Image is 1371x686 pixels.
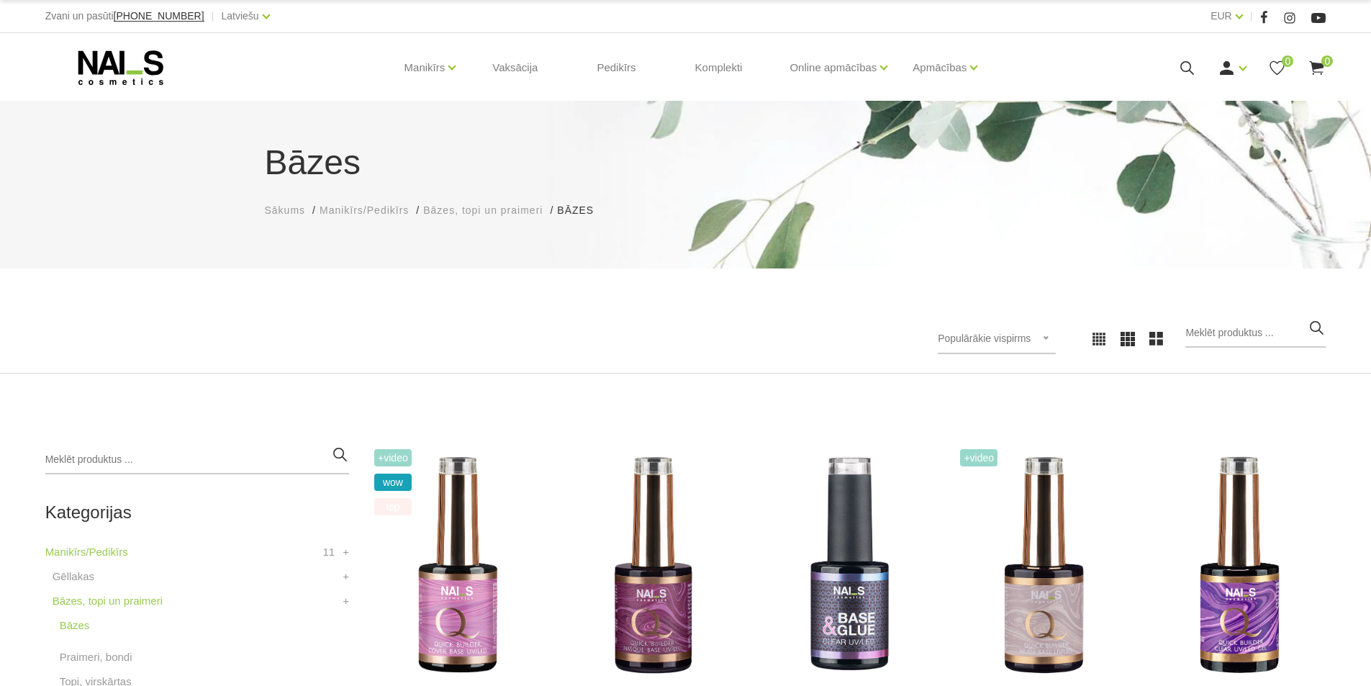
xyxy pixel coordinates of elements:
[423,204,543,216] span: Bāzes, topi un praimeri
[60,617,90,634] a: Bāzes
[320,203,409,218] a: Manikīrs/Pedikīrs
[114,10,204,22] span: [PHONE_NUMBER]
[60,649,132,666] a: Praimeri, bondi
[343,543,349,561] a: +
[684,33,754,102] a: Komplekti
[114,11,204,22] a: [PHONE_NUMBER]
[1308,59,1326,77] a: 0
[566,446,740,685] img: Quick Masque base – viegli maskējoša bāze/gels. Šī bāze/gels ir unikāls produkts ar daudz izmanto...
[789,39,877,96] a: Online apmācības
[45,503,349,522] h2: Kategorijas
[343,568,349,585] a: +
[322,543,335,561] span: 11
[343,592,349,610] a: +
[481,33,549,102] a: Vaksācija
[45,7,204,25] div: Zvani un pasūti
[960,449,997,466] span: +Video
[1152,446,1326,685] img: Quick Builder Clear – caurspīdīga bāze/gēls. Šī bāze/gēls ir unikāls produkts ar daudz izmantošan...
[1211,7,1232,24] a: EUR
[761,446,935,685] img: Līme tipšiem un bāze naga pārklājumam – 2in1. Inovatīvs produkts! Izmantojams kā līme tipšu pielī...
[212,7,214,25] span: |
[404,39,445,96] a: Manikīrs
[53,592,163,610] a: Bāzes, topi un praimeri
[1282,55,1293,67] span: 0
[1321,55,1333,67] span: 0
[53,568,94,585] a: Gēllakas
[1185,319,1326,348] input: Meklēt produktus ...
[585,33,647,102] a: Pedikīrs
[1250,7,1253,25] span: |
[374,474,412,491] span: wow
[557,203,608,218] li: Bāzes
[45,446,349,474] input: Meklēt produktus ...
[265,137,1107,189] h1: Bāzes
[423,203,543,218] a: Bāzes, topi un praimeri
[320,204,409,216] span: Manikīrs/Pedikīrs
[956,446,1130,685] img: Lieliskas noturības kamuflējošā bāze/gels, kas ir saudzīga pret dabīgo nagu un nebojā naga plātni...
[374,498,412,515] span: top
[374,449,412,466] span: +Video
[1268,59,1286,77] a: 0
[45,543,128,561] a: Manikīrs/Pedikīrs
[913,39,967,96] a: Apmācības
[222,7,259,24] a: Latviešu
[265,203,306,218] a: Sākums
[371,446,544,685] img: Šī brīža iemīlētākais produkts, kas nepieviļ nevienu meistaru.Perfektas noturības kamuflāžas bāze...
[265,204,306,216] span: Sākums
[938,333,1031,344] span: Populārākie vispirms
